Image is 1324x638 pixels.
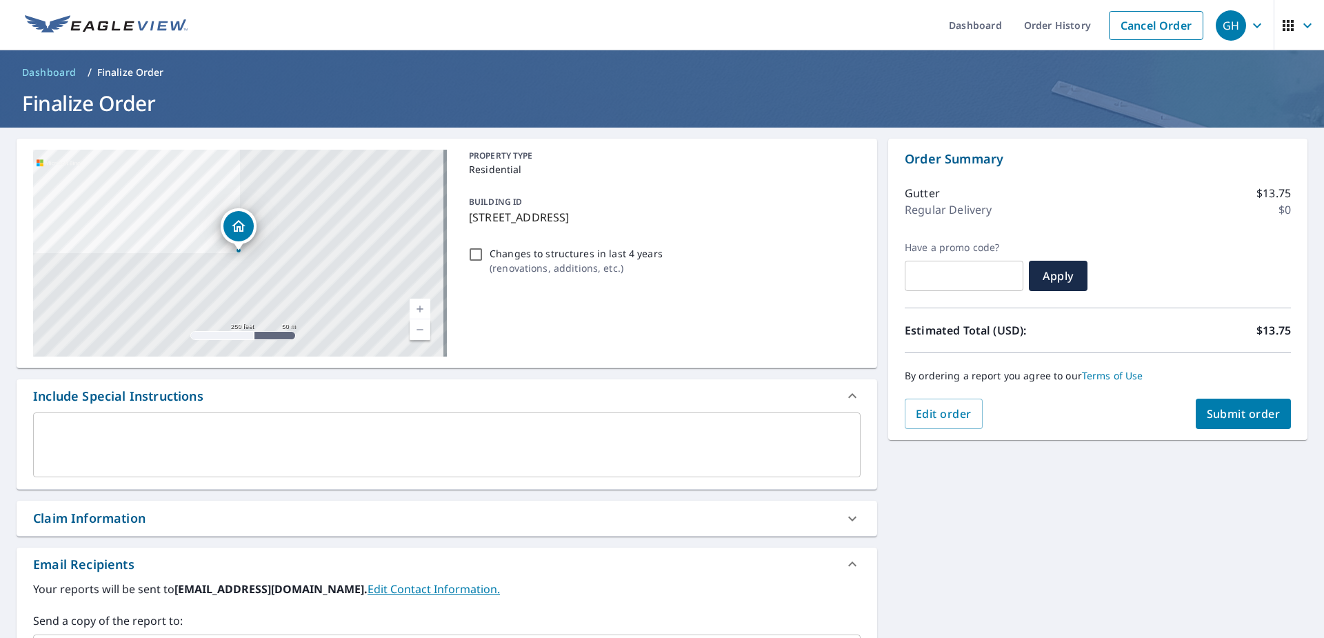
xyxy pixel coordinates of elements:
[33,612,861,629] label: Send a copy of the report to:
[1256,322,1291,339] p: $13.75
[1216,10,1246,41] div: GH
[905,150,1291,168] p: Order Summary
[17,548,877,581] div: Email Recipients
[17,89,1307,117] h1: Finalize Order
[17,61,82,83] a: Dashboard
[1256,185,1291,201] p: $13.75
[916,406,972,421] span: Edit order
[17,61,1307,83] nav: breadcrumb
[221,208,257,251] div: Dropped pin, building 1, Residential property, 3146 Cedar Ave S Minneapolis, MN 55407
[174,581,368,597] b: [EMAIL_ADDRESS][DOMAIN_NAME].
[17,501,877,536] div: Claim Information
[469,196,522,208] p: BUILDING ID
[469,162,855,177] p: Residential
[1196,399,1292,429] button: Submit order
[1040,268,1076,283] span: Apply
[368,581,500,597] a: EditContactInfo
[33,509,146,528] div: Claim Information
[410,319,430,340] a: Current Level 17, Zoom Out
[469,209,855,226] p: [STREET_ADDRESS]
[905,201,992,218] p: Regular Delivery
[88,64,92,81] li: /
[33,555,134,574] div: Email Recipients
[905,322,1098,339] p: Estimated Total (USD):
[490,261,663,275] p: ( renovations, additions, etc. )
[410,299,430,319] a: Current Level 17, Zoom In
[905,241,1023,254] label: Have a promo code?
[905,399,983,429] button: Edit order
[469,150,855,162] p: PROPERTY TYPE
[1278,201,1291,218] p: $0
[1082,369,1143,382] a: Terms of Use
[97,66,164,79] p: Finalize Order
[1029,261,1087,291] button: Apply
[33,581,861,597] label: Your reports will be sent to
[33,387,203,406] div: Include Special Instructions
[17,379,877,412] div: Include Special Instructions
[905,370,1291,382] p: By ordering a report you agree to our
[25,15,188,36] img: EV Logo
[1109,11,1203,40] a: Cancel Order
[22,66,77,79] span: Dashboard
[1207,406,1281,421] span: Submit order
[490,246,663,261] p: Changes to structures in last 4 years
[905,185,940,201] p: Gutter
